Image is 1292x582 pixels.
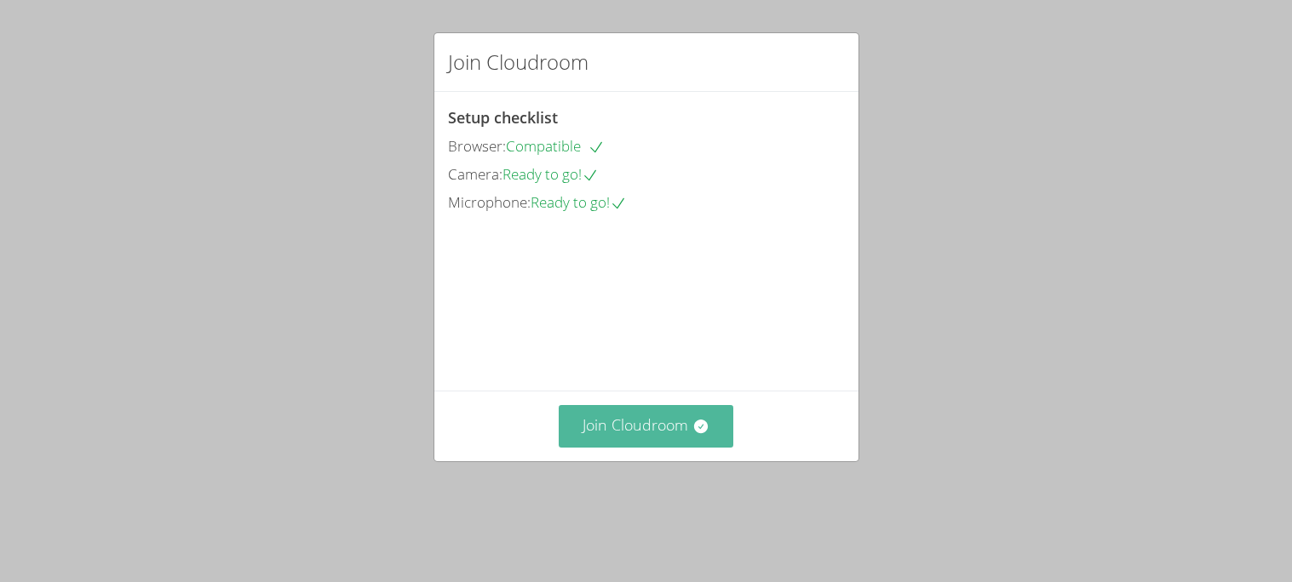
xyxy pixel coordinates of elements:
span: Ready to go! [502,164,599,184]
span: Browser: [448,136,506,156]
span: Ready to go! [531,192,627,212]
span: Microphone: [448,192,531,212]
span: Compatible [506,136,605,156]
h2: Join Cloudroom [448,47,589,77]
button: Join Cloudroom [559,405,733,447]
span: Camera: [448,164,502,184]
span: Setup checklist [448,107,558,128]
